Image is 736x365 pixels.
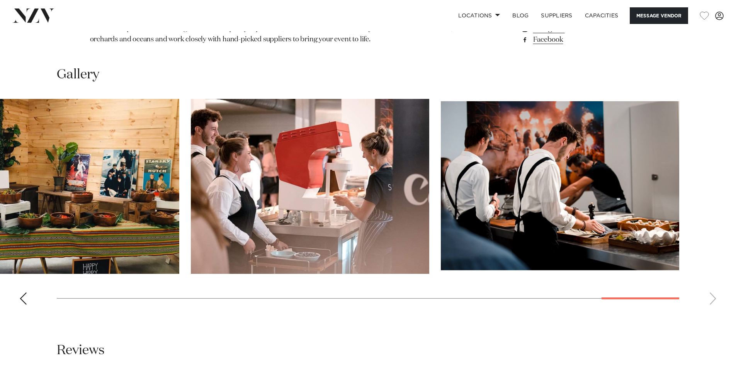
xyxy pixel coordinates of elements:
button: Message Vendor [630,7,688,24]
h2: Gallery [57,66,99,83]
h2: Reviews [57,342,105,359]
swiper-slide: 19 / 20 [191,99,429,274]
a: Facebook [520,34,646,45]
swiper-slide: 20 / 20 [441,99,679,274]
a: Locations [452,7,506,24]
img: nzv-logo.png [12,8,54,22]
a: Capacities [579,7,625,24]
a: SUPPLIERS [535,7,578,24]
a: BLOG [506,7,535,24]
